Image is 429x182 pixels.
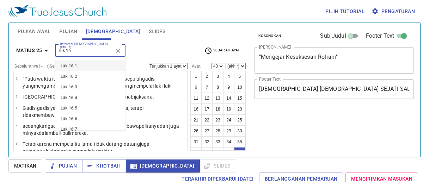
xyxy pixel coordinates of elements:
span: Khotbah [88,162,121,170]
span: Pilih tutorial [325,7,364,16]
iframe: from-child [251,106,383,161]
li: Luk 16 4 [55,92,125,103]
li: Luk 16 3 [55,82,125,92]
button: 15 [234,93,245,104]
button: 16 [190,103,202,115]
wg5549: juga, mengantuklah [23,141,151,154]
button: [DEMOGRAPHIC_DATA] [126,159,200,172]
wg1161: karena mempelai [23,141,151,154]
textarea: "Mengejar Kesuksesan Rohani" [259,54,409,67]
wg3756: membawa [34,112,75,118]
button: Matikan [8,159,42,172]
li: Luk 16 1 [55,61,125,71]
wg3474: itu membawa [23,105,143,118]
wg1161: gadis-gadis yang bijaksana [23,123,179,136]
wg4002: bijaksana [131,94,154,100]
button: 11 [190,93,202,104]
span: Matikan [14,162,37,170]
button: 13 [212,93,223,104]
span: 1 [16,76,17,80]
button: 17 [201,103,213,115]
wg30: mereka [70,130,88,136]
wg2518: . [112,148,114,154]
wg5429: . [153,94,154,100]
button: 26 [190,125,202,137]
button: 2 [201,71,213,82]
p: Tetapi [23,140,185,155]
wg3573: mereka semua [55,148,114,154]
button: 14 [223,93,234,104]
span: [DEMOGRAPHIC_DATA] [86,27,140,36]
span: Sejarah Ayat [204,46,240,55]
button: 20 [234,103,245,115]
span: 3 [16,106,17,109]
button: 38 [212,147,223,158]
wg2532: lima [122,94,154,100]
wg1438: . [87,130,88,136]
button: Kosongkan [254,32,286,40]
b: Matius 25 [16,46,42,55]
button: 35 [234,136,245,148]
p: [GEOGRAPHIC_DATA] [23,93,154,100]
p: Gadis-gadis yang bodoh [23,105,185,119]
wg2983: pelitanya [23,123,179,136]
button: 1 [190,71,202,82]
button: 32 [201,136,213,148]
span: Slides [149,27,165,36]
span: 5 [16,142,17,145]
label: Sebelumnya (←, ↑) Selanjutnya (→, ↓) [14,64,84,68]
button: 3 [212,71,223,82]
wg3566: . [171,83,173,89]
button: 31 [190,136,202,148]
p: "Pada waktu itu [23,75,185,89]
button: 39 [223,147,234,158]
button: Pengaturan [370,5,418,18]
span: Kosongkan [258,33,281,39]
button: 7 [201,82,213,93]
wg5429: itu membawa [23,123,179,136]
li: Luk 16 2 [55,71,125,82]
span: Pujian [50,162,77,170]
button: 4 [223,71,234,82]
span: 4 [16,124,17,127]
button: Pilih tutorial [323,5,367,18]
button: 40 [234,147,245,158]
img: True Jesus Church [8,5,106,18]
button: 9 [223,82,234,93]
button: 18 [212,103,223,115]
wg3748: mengambil [34,83,173,89]
button: 5 [234,71,245,82]
span: [DEMOGRAPHIC_DATA] [131,162,194,170]
button: 28 [212,125,223,137]
wg1831: menyongsong [100,83,173,89]
button: 10 [234,82,245,93]
button: 8 [212,82,223,93]
wg2983: pelitanya [23,105,143,118]
button: 33 [212,136,223,148]
button: 23 [212,114,223,126]
button: Matius 25 [13,44,54,57]
wg3474: dan [113,94,154,100]
button: Sejarah Ayat [200,45,244,56]
wg3566: itu lama tidak datang-datang [23,141,151,154]
button: 36 [190,147,202,158]
button: 12 [201,93,213,104]
span: Footer Text [366,32,394,40]
button: 25 [234,114,245,126]
wg1438: dan pergi [79,83,173,89]
wg1722: buli-buli [53,130,88,136]
button: Khotbah [82,159,126,172]
span: Pengaturan [373,7,415,16]
button: 29 [223,125,234,137]
p: sedangkan [23,123,185,137]
button: 22 [201,114,213,126]
span: Sub Judul [320,32,346,40]
li: Luk 16 7 [55,124,125,134]
wg2985: dan juga minyak [23,123,179,136]
button: Pujian [45,159,82,172]
label: Ayat [190,64,201,68]
button: 21 [190,114,202,126]
li: Luk 16 5 [55,103,125,113]
li: Luk 16 6 [55,113,125,124]
wg846: bodoh [99,94,154,100]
